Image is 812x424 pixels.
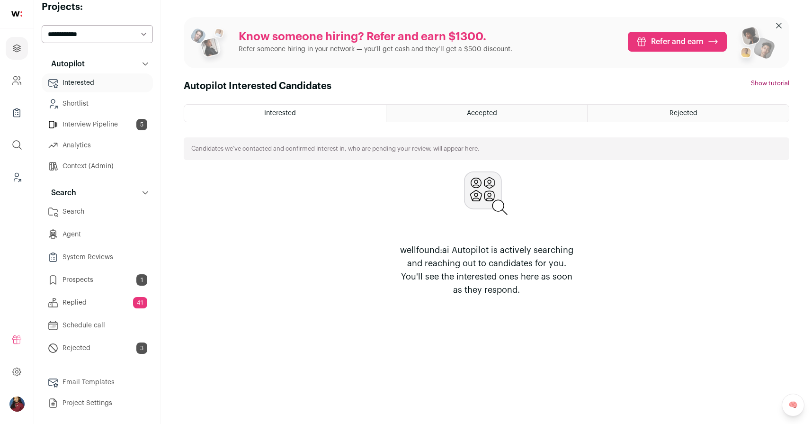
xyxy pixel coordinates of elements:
button: Autopilot [42,54,153,73]
p: Refer someone hiring in your network — you’ll get cash and they’ll get a $500 discount. [239,45,512,54]
a: Interested [42,73,153,92]
a: Shortlist [42,94,153,113]
span: Interested [264,110,296,117]
p: Search [45,187,76,198]
a: Rejected [588,105,789,122]
button: Open dropdown [9,397,25,412]
a: Agent [42,225,153,244]
a: Project Settings [42,394,153,413]
a: Company and ATS Settings [6,69,28,92]
a: Projects [6,37,28,60]
h2: Projects: [42,0,153,14]
img: referral_people_group_1-3817b86375c0e7f77b15e9e1740954ef64e1f78137dd7e9f4ff27367cb2cd09a.png [189,25,231,66]
img: 10010497-medium_jpg [9,397,25,412]
p: Know someone hiring? Refer and earn $1300. [239,29,512,45]
a: Rejected3 [42,339,153,358]
img: referral_people_group_2-7c1ec42c15280f3369c0665c33c00ed472fd7f6af9dd0ec46c364f9a93ccf9a4.png [734,23,776,68]
a: Search [42,202,153,221]
p: wellfound:ai Autopilot is actively searching and reaching out to candidates for you. You'll see t... [396,244,578,297]
a: Schedule call [42,316,153,335]
p: Autopilot [45,58,85,70]
a: Company Lists [6,101,28,124]
p: Candidates we’ve contacted and confirmed interest in, who are pending your review, will appear here. [191,145,480,153]
span: Rejected [669,110,697,117]
button: Show tutorial [751,80,789,87]
span: Accepted [467,110,497,117]
a: System Reviews [42,248,153,267]
span: 1 [136,274,147,286]
span: 5 [136,119,147,130]
a: Analytics [42,136,153,155]
a: Accepted [386,105,588,122]
a: Context (Admin) [42,157,153,176]
h1: Autopilot Interested Candidates [184,80,331,93]
a: Leads (Backoffice) [6,166,28,189]
a: Prospects1 [42,271,153,289]
button: Search [42,183,153,202]
span: 41 [133,297,147,308]
a: 🧠 [782,394,804,416]
a: Email Templates [42,373,153,392]
span: 3 [136,343,147,354]
a: Interview Pipeline5 [42,115,153,134]
a: Replied41 [42,293,153,312]
img: wellfound-shorthand-0d5821cbd27db2630d0214b213865d53afaa358527fdda9d0ea32b1df1b89c2c.svg [11,11,22,17]
a: Refer and earn [628,32,727,52]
